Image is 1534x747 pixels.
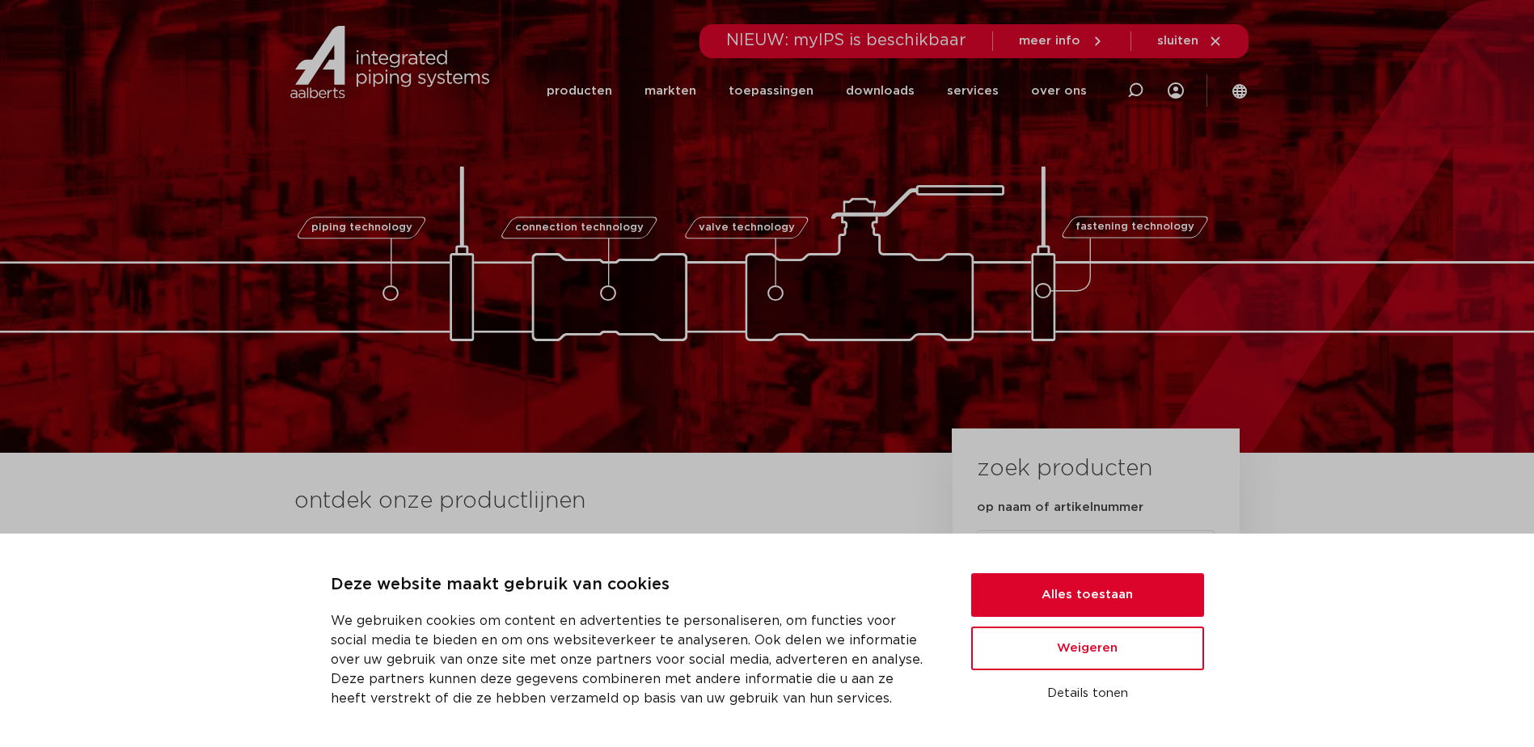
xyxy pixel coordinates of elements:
a: downloads [846,58,915,124]
span: valve technology [699,222,795,233]
input: zoeken [977,530,1215,568]
div: my IPS [1168,58,1184,124]
p: We gebruiken cookies om content en advertenties te personaliseren, om functies voor social media ... [331,611,932,708]
span: fastening technology [1075,222,1194,233]
button: Details tonen [971,680,1204,707]
a: over ons [1031,58,1087,124]
a: toepassingen [729,58,813,124]
button: Alles toestaan [971,573,1204,617]
a: meer info [1019,34,1105,49]
nav: Menu [547,58,1087,124]
h3: zoek producten [977,453,1152,485]
a: markten [644,58,696,124]
span: piping technology [311,222,412,233]
h3: ontdek onze productlijnen [294,485,898,517]
span: connection technology [514,222,643,233]
span: sluiten [1157,35,1198,47]
a: producten [547,58,612,124]
p: Deze website maakt gebruik van cookies [331,572,932,598]
span: NIEUW: myIPS is beschikbaar [726,32,966,49]
span: meer info [1019,35,1080,47]
a: services [947,58,999,124]
a: sluiten [1157,34,1223,49]
label: op naam of artikelnummer [977,500,1143,516]
button: Weigeren [971,627,1204,670]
